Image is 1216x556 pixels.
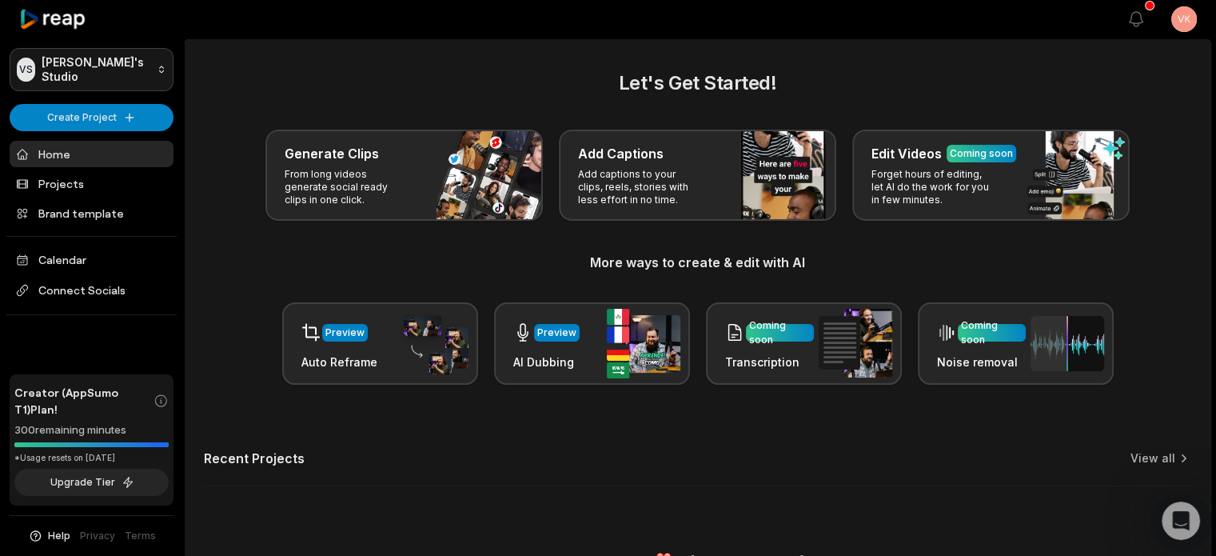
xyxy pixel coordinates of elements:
[10,246,173,273] a: Calendar
[1130,450,1175,466] a: View all
[14,469,169,496] button: Upgrade Tier
[1031,316,1104,371] img: noise_removal.png
[871,168,995,206] p: Forget hours of editing, let AI do the work for you in few minutes.
[578,168,702,206] p: Add captions to your clips, reels, stories with less effort in no time.
[48,529,70,543] span: Help
[285,144,379,163] h3: Generate Clips
[950,146,1013,161] div: Coming soon
[1162,502,1200,540] iframe: Intercom live chat
[749,318,811,347] div: Coming soon
[301,354,377,370] h3: Auto Reframe
[28,529,70,543] button: Help
[10,276,173,305] span: Connect Socials
[14,452,169,464] div: *Usage resets on [DATE]
[204,253,1191,272] h3: More ways to create & edit with AI
[961,318,1023,347] div: Coming soon
[10,104,173,131] button: Create Project
[537,326,576,340] div: Preview
[607,309,680,378] img: ai_dubbing.png
[395,313,468,375] img: auto_reframe.png
[937,354,1026,370] h3: Noise removal
[578,144,664,163] h3: Add Captions
[204,69,1191,98] h2: Let's Get Started!
[325,326,365,340] div: Preview
[14,422,169,438] div: 300 remaining minutes
[14,384,153,418] span: Creator (AppSumo T1) Plan!
[10,141,173,167] a: Home
[80,529,115,543] a: Privacy
[17,58,35,82] div: VS
[285,168,409,206] p: From long videos generate social ready clips in one click.
[819,309,892,378] img: transcription.png
[10,200,173,226] a: Brand template
[725,354,814,370] h3: Transcription
[513,354,580,370] h3: AI Dubbing
[125,529,156,543] a: Terms
[10,170,173,197] a: Projects
[204,450,305,466] h2: Recent Projects
[871,144,942,163] h3: Edit Videos
[42,55,150,84] p: [PERSON_NAME]'s Studio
